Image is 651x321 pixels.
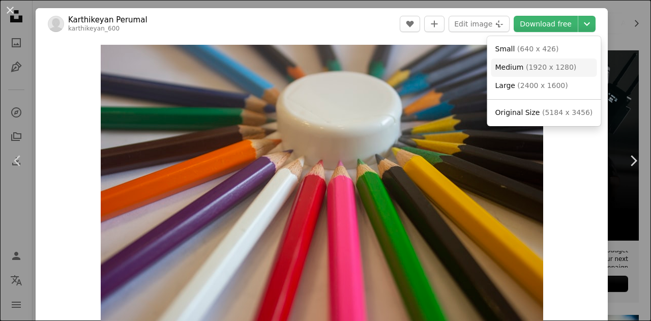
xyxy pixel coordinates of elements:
[495,45,515,53] span: Small
[517,45,559,53] span: ( 640 x 426 )
[542,108,593,116] span: ( 5184 x 3456 )
[487,36,601,126] div: Choose download size
[495,63,524,71] span: Medium
[517,81,568,90] span: ( 2400 x 1600 )
[578,16,596,32] button: Choose download size
[495,81,515,90] span: Large
[526,63,576,71] span: ( 1920 x 1280 )
[495,108,540,116] span: Original Size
